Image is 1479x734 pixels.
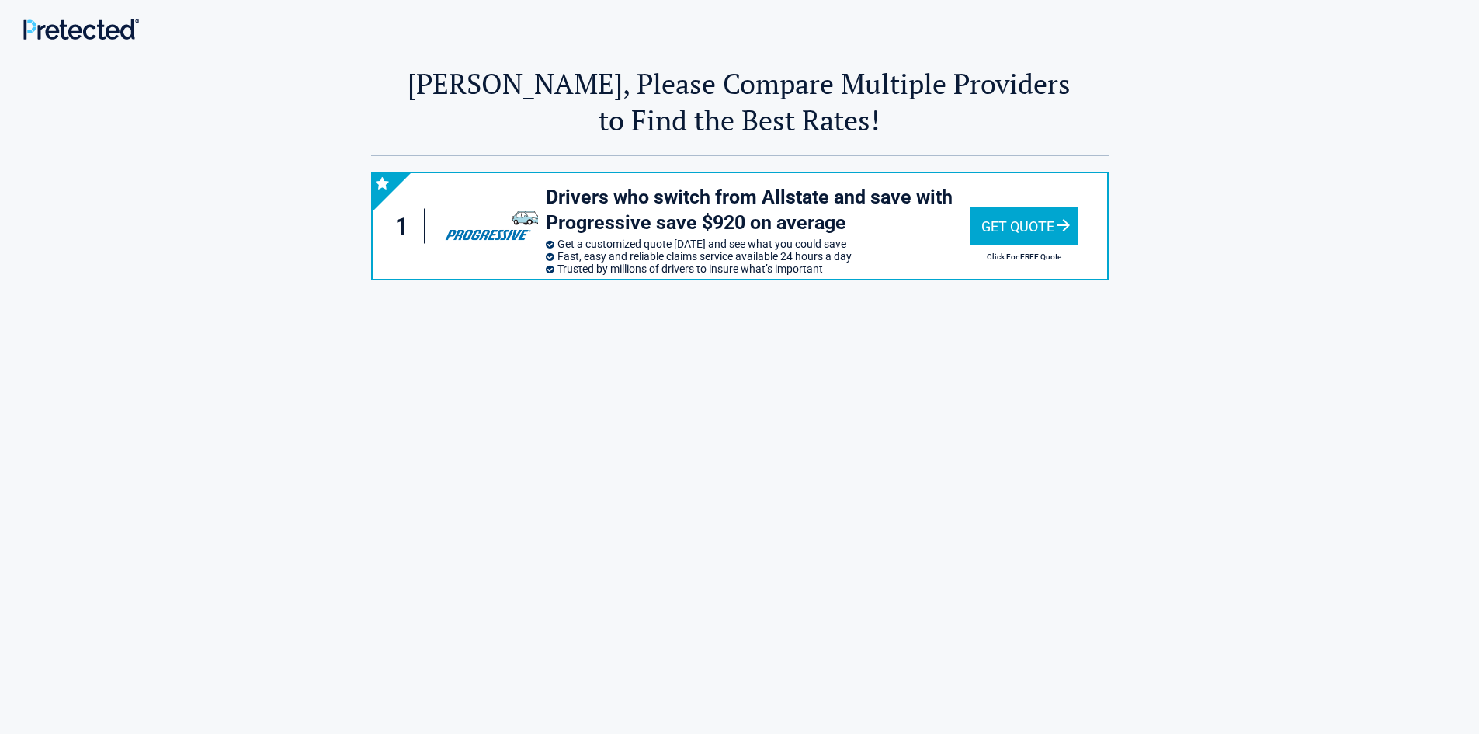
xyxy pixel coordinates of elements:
[546,185,970,235] h3: Drivers who switch from Allstate and save with Progressive save $920 on average
[388,209,425,244] div: 1
[546,263,970,275] li: Trusted by millions of drivers to insure what’s important
[970,252,1078,261] h2: Click For FREE Quote
[546,250,970,263] li: Fast, easy and reliable claims service available 24 hours a day
[371,65,1109,138] h2: [PERSON_NAME], Please Compare Multiple Providers to Find the Best Rates!
[23,19,139,40] img: Main Logo
[546,238,970,250] li: Get a customized quote [DATE] and see what you could save
[438,202,537,250] img: progressive's logo
[970,207,1078,245] div: Get Quote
